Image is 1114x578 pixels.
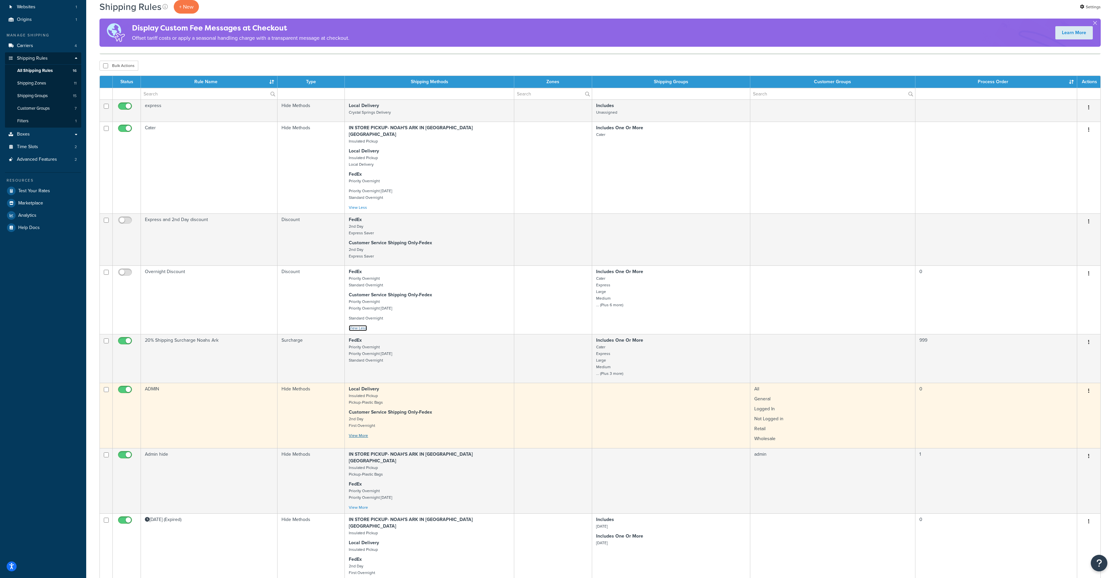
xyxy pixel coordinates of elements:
[5,52,81,128] li: Shipping Rules
[5,128,81,141] a: Boxes
[17,132,30,137] span: Boxes
[5,185,81,197] a: Test Your Rates
[596,124,643,131] strong: Includes One Or More
[915,334,1077,383] td: 999
[141,76,278,88] th: Rule Name : activate to sort column ascending
[132,33,349,43] p: Offset tariff costs or apply a seasonal handling charge with a transparent message at checkout.
[915,76,1077,88] th: Process Order : activate to sort column ascending
[349,155,378,167] small: Insulated Pickup Local Delivery
[592,76,750,88] th: Shipping Groups
[349,109,391,115] small: Crystal Springs Delivery
[349,102,379,109] strong: Local Delivery
[349,291,432,298] strong: Customer Service Shipping Only-Fedex
[5,102,81,115] a: Customer Groups 7
[141,334,278,383] td: 20% Shipping Surcharge Noahs Ark
[596,516,614,523] strong: Includes
[5,115,81,127] li: Filters
[349,239,432,246] strong: Customer Service Shipping Only-Fedex
[349,171,362,178] strong: FedEx
[349,188,392,201] small: Priority Overnight [DATE] Standard Overnight
[5,209,81,221] li: Analytics
[18,225,40,231] span: Help Docs
[750,448,915,513] td: admin
[349,138,378,144] small: Insulated Pickup
[74,81,77,86] span: 11
[915,265,1077,334] td: 0
[5,1,81,13] a: Websites 1
[349,516,473,530] strong: IN STORE PICKUP- NOAH'S ARK IN [GEOGRAPHIC_DATA] [GEOGRAPHIC_DATA]
[349,433,368,438] a: View More
[349,204,367,210] a: View Less
[75,43,77,49] span: 4
[17,43,33,49] span: Carriers
[349,247,374,259] small: 2nd Day Express Saver
[349,488,392,500] small: Priority Overnight Priority Overnight [DATE]
[5,90,81,102] li: Shipping Groups
[750,383,915,448] td: All
[349,530,378,536] small: Insulated Pickup
[278,99,345,122] td: Hide Methods
[1091,555,1107,571] button: Open Resource Center
[754,406,911,412] p: Logged In
[349,223,374,236] small: 2nd Day Express Saver
[750,88,915,99] input: Search
[349,393,383,405] small: Insulated Pickup Pickup-Plastic Bags
[73,93,77,99] span: 15
[5,52,81,65] a: Shipping Rules
[750,76,915,88] th: Customer Groups
[75,144,77,150] span: 2
[17,144,38,150] span: Time Slots
[5,14,81,26] li: Origins
[754,396,911,402] p: General
[349,124,473,138] strong: IN STORE PICKUP- NOAH'S ARK IN [GEOGRAPHIC_DATA] [GEOGRAPHIC_DATA]
[5,197,81,209] a: Marketplace
[915,448,1077,513] td: 1
[141,88,277,99] input: Search
[17,81,46,86] span: Shipping Zones
[5,40,81,52] a: Carriers 4
[349,556,362,563] strong: FedEx
[75,118,77,124] span: 1
[99,0,161,13] h1: Shipping Rules
[278,265,345,334] td: Discount
[349,547,378,552] small: Insulated Pickup
[596,132,605,138] small: Cater
[278,122,345,213] td: Hide Methods
[99,19,132,47] img: duties-banner-06bc72dcb5fe05cb3f9472aba00be2ae8eb53ab6f0d8bb03d382ba314ac3c341.png
[596,268,643,275] strong: Includes One Or More
[278,383,345,448] td: Hide Methods
[1055,26,1093,39] a: Learn More
[18,213,36,218] span: Analytics
[5,141,81,153] a: Time Slots 2
[514,76,592,88] th: Zones
[5,1,81,13] li: Websites
[5,65,81,77] li: All Shipping Rules
[349,299,392,311] small: Priority Overnight Priority Overnight [DATE]
[349,504,368,510] a: View More
[76,17,77,23] span: 1
[349,147,379,154] strong: Local Delivery
[278,334,345,383] td: Surcharge
[141,213,278,265] td: Express and 2nd Day discount
[915,383,1077,448] td: 0
[5,77,81,89] li: Shipping Zones
[17,106,50,111] span: Customer Groups
[349,344,392,363] small: Priority Overnight Priority Overnight [DATE] Standard Overnight
[76,4,77,10] span: 1
[5,40,81,52] li: Carriers
[349,416,375,429] small: 2nd Day First Overnight
[141,265,278,334] td: Overnight Discount
[5,102,81,115] li: Customer Groups
[5,32,81,38] div: Manage Shipping
[349,178,380,184] small: Priority Overnight
[349,409,432,416] strong: Customer Service Shipping Only-Fedex
[5,141,81,153] li: Time Slots
[514,88,592,99] input: Search
[75,106,77,111] span: 7
[596,102,614,109] strong: Includes
[349,451,473,464] strong: IN STORE PICKUP- NOAH'S ARK IN [GEOGRAPHIC_DATA] [GEOGRAPHIC_DATA]
[349,539,379,546] strong: Local Delivery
